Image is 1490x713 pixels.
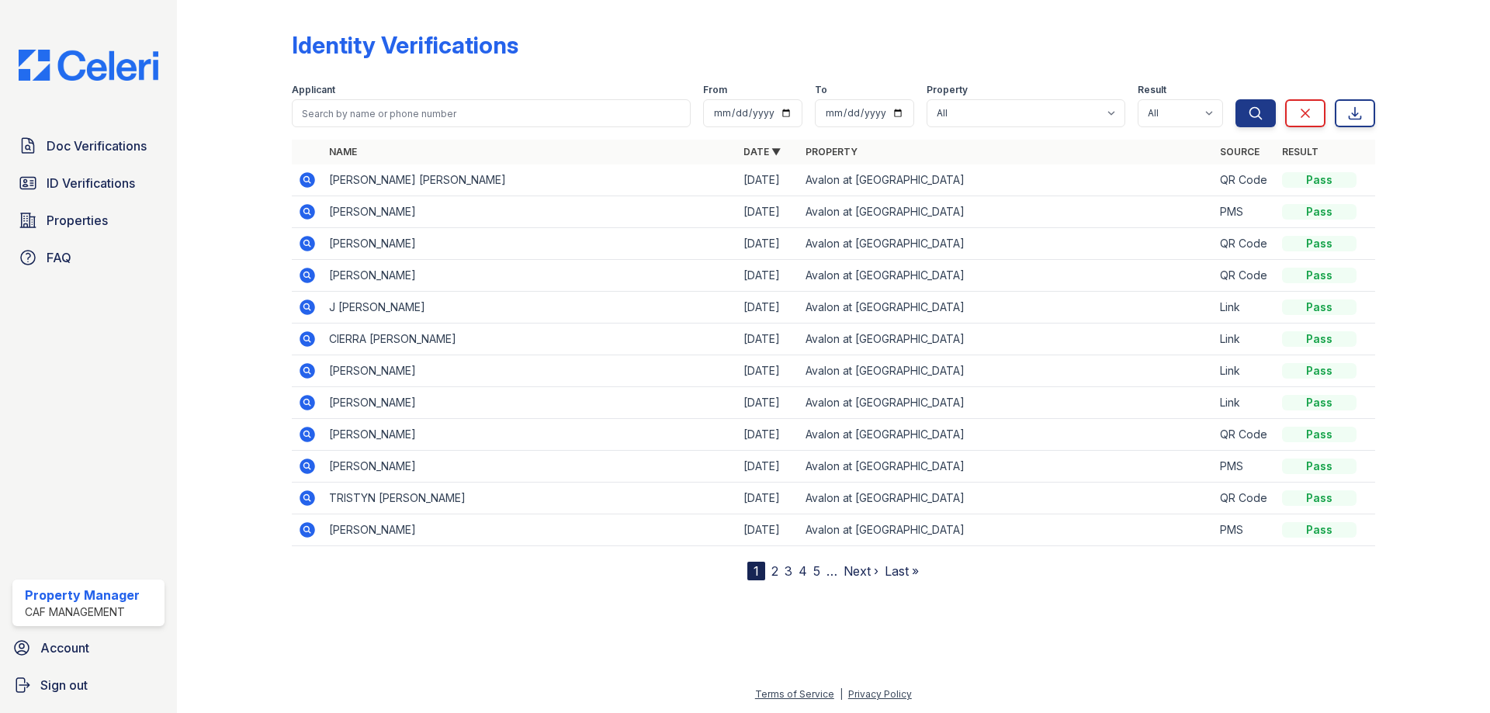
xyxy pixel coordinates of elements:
[12,205,165,236] a: Properties
[323,514,737,546] td: [PERSON_NAME]
[323,292,737,324] td: J [PERSON_NAME]
[1214,514,1276,546] td: PMS
[703,84,727,96] label: From
[747,562,765,580] div: 1
[1214,228,1276,260] td: QR Code
[329,146,357,157] a: Name
[6,50,171,81] img: CE_Logo_Blue-a8612792a0a2168367f1c8372b55b34899dd931a85d93a1a3d3e32e68fde9ad4.png
[323,355,737,387] td: [PERSON_NAME]
[1282,268,1357,283] div: Pass
[1214,164,1276,196] td: QR Code
[323,451,737,483] td: [PERSON_NAME]
[12,130,165,161] a: Doc Verifications
[799,260,1214,292] td: Avalon at [GEOGRAPHIC_DATA]
[737,451,799,483] td: [DATE]
[323,196,737,228] td: [PERSON_NAME]
[848,688,912,700] a: Privacy Policy
[1282,299,1357,315] div: Pass
[25,586,140,604] div: Property Manager
[785,563,792,579] a: 3
[1214,419,1276,451] td: QR Code
[323,164,737,196] td: [PERSON_NAME] [PERSON_NAME]
[1214,483,1276,514] td: QR Code
[806,146,858,157] a: Property
[799,355,1214,387] td: Avalon at [GEOGRAPHIC_DATA]
[12,168,165,199] a: ID Verifications
[737,164,799,196] td: [DATE]
[1138,84,1166,96] label: Result
[40,676,88,694] span: Sign out
[6,632,171,663] a: Account
[737,196,799,228] td: [DATE]
[1282,395,1357,410] div: Pass
[47,137,147,155] span: Doc Verifications
[737,292,799,324] td: [DATE]
[826,562,837,580] span: …
[6,670,171,701] a: Sign out
[799,387,1214,419] td: Avalon at [GEOGRAPHIC_DATA]
[1282,331,1357,347] div: Pass
[799,292,1214,324] td: Avalon at [GEOGRAPHIC_DATA]
[1214,292,1276,324] td: Link
[1282,490,1357,506] div: Pass
[47,174,135,192] span: ID Verifications
[1214,451,1276,483] td: PMS
[799,514,1214,546] td: Avalon at [GEOGRAPHIC_DATA]
[815,84,827,96] label: To
[799,419,1214,451] td: Avalon at [GEOGRAPHIC_DATA]
[799,324,1214,355] td: Avalon at [GEOGRAPHIC_DATA]
[292,84,335,96] label: Applicant
[840,688,843,700] div: |
[47,248,71,267] span: FAQ
[1282,459,1357,474] div: Pass
[737,355,799,387] td: [DATE]
[799,451,1214,483] td: Avalon at [GEOGRAPHIC_DATA]
[323,483,737,514] td: TRISTYN [PERSON_NAME]
[737,483,799,514] td: [DATE]
[1282,204,1357,220] div: Pass
[1214,355,1276,387] td: Link
[799,483,1214,514] td: Avalon at [GEOGRAPHIC_DATA]
[799,164,1214,196] td: Avalon at [GEOGRAPHIC_DATA]
[323,324,737,355] td: CIERRA [PERSON_NAME]
[1220,146,1260,157] a: Source
[12,242,165,273] a: FAQ
[323,419,737,451] td: [PERSON_NAME]
[737,419,799,451] td: [DATE]
[737,260,799,292] td: [DATE]
[927,84,968,96] label: Property
[1214,387,1276,419] td: Link
[743,146,781,157] a: Date ▼
[885,563,919,579] a: Last »
[737,324,799,355] td: [DATE]
[771,563,778,579] a: 2
[25,604,140,620] div: CAF Management
[737,387,799,419] td: [DATE]
[737,228,799,260] td: [DATE]
[755,688,834,700] a: Terms of Service
[799,196,1214,228] td: Avalon at [GEOGRAPHIC_DATA]
[1214,196,1276,228] td: PMS
[1282,172,1357,188] div: Pass
[737,514,799,546] td: [DATE]
[813,563,820,579] a: 5
[1282,522,1357,538] div: Pass
[1282,236,1357,251] div: Pass
[323,387,737,419] td: [PERSON_NAME]
[1214,260,1276,292] td: QR Code
[799,563,807,579] a: 4
[323,228,737,260] td: [PERSON_NAME]
[292,99,691,127] input: Search by name or phone number
[323,260,737,292] td: [PERSON_NAME]
[1282,146,1318,157] a: Result
[292,31,518,59] div: Identity Verifications
[844,563,878,579] a: Next ›
[799,228,1214,260] td: Avalon at [GEOGRAPHIC_DATA]
[47,211,108,230] span: Properties
[40,639,89,657] span: Account
[1214,324,1276,355] td: Link
[1282,427,1357,442] div: Pass
[1282,363,1357,379] div: Pass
